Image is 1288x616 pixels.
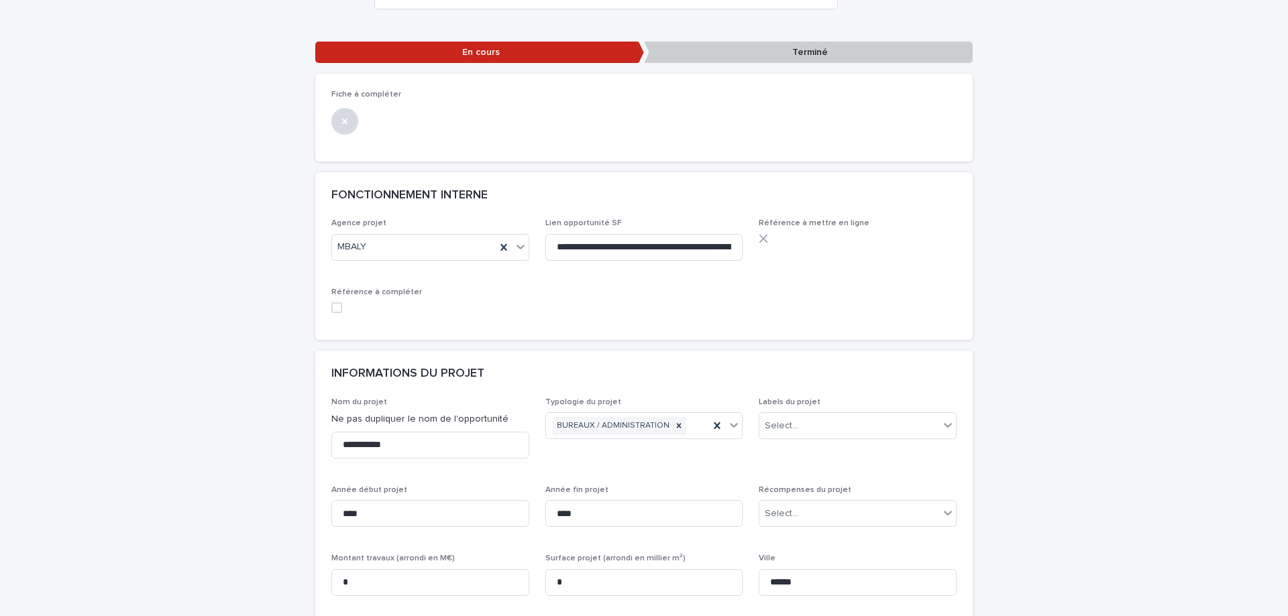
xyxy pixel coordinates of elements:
span: Référence à mettre en ligne [759,219,869,227]
span: Montant travaux (arrondi en M€) [331,554,455,562]
div: Select... [765,507,798,521]
h2: FONCTIONNEMENT INTERNE [331,188,488,203]
span: Lien opportunité SF [545,219,622,227]
p: Ne pas dupliquer le nom de l'opportunité [331,412,529,426]
div: Select... [765,419,798,433]
p: En cours [315,42,644,64]
span: Référence à compléter [331,288,422,296]
span: Labels du projet [759,398,820,406]
span: Nom du projet [331,398,387,406]
h2: INFORMATIONS DU PROJET [331,367,484,381]
span: Année fin projet [545,486,608,494]
span: Fiche à compléter [331,90,401,99]
p: Terminé [644,42,973,64]
span: Récompenses du projet [759,486,851,494]
span: Ville [759,554,775,562]
span: Année début projet [331,486,407,494]
span: Agence projet [331,219,386,227]
span: Typologie du projet [545,398,621,406]
span: MBALY [337,240,366,254]
span: Surface projet (arrondi en millier m²) [545,554,686,562]
div: BUREAUX / ADMINISTRATION [553,417,672,435]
